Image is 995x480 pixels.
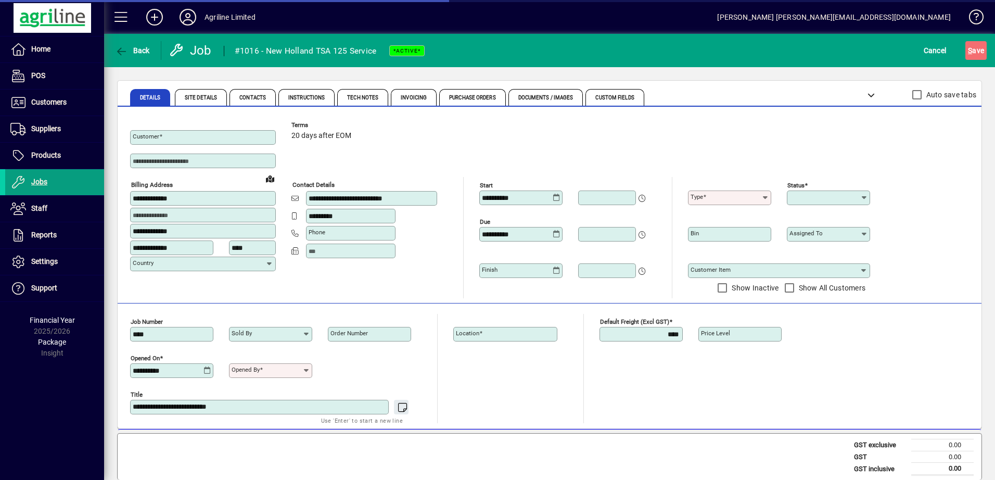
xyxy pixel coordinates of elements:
td: 0.00 [911,463,974,475]
mat-hint: Use 'Enter' to start a new line [321,414,403,426]
span: Terms [291,122,354,129]
label: Show Inactive [730,283,779,293]
td: GST exclusive [849,439,911,451]
span: ave [968,42,984,59]
span: Suppliers [31,124,61,133]
span: Financial Year [30,316,75,324]
div: #1016 - New Holland TSA 125 Service [235,43,377,59]
span: Site Details [185,95,217,100]
span: Invoicing [401,95,427,100]
span: Products [31,151,61,159]
button: Save [965,41,987,60]
app-page-header-button: Back [104,41,161,60]
td: GST [849,451,911,463]
span: Purchase Orders [449,95,496,100]
span: Back [115,46,150,55]
mat-label: Price Level [701,330,730,337]
span: Custom Fields [595,95,634,100]
span: 20 days after EOM [291,132,351,140]
span: Documents / Images [518,95,573,100]
a: Knowledge Base [961,2,982,36]
mat-label: Default Freight (excl GST) [600,318,669,325]
span: Jobs [31,178,47,186]
mat-label: Type [691,193,703,200]
mat-label: Start [480,182,493,189]
a: Support [5,275,104,301]
mat-label: Country [133,259,154,267]
span: Cancel [924,42,947,59]
a: Customers [5,90,104,116]
mat-label: Order number [330,330,368,337]
mat-label: Customer Item [691,266,731,273]
mat-label: Status [787,182,805,189]
span: Home [31,45,50,53]
span: Settings [31,257,58,266]
span: Details [140,95,160,100]
label: Auto save tabs [924,90,977,100]
span: Package [38,338,66,346]
mat-label: Finish [482,266,497,273]
td: GST inclusive [849,463,911,475]
span: Staff [31,204,47,212]
button: Cancel [921,41,949,60]
div: Agriline Limited [205,9,256,26]
div: Job [169,42,213,59]
mat-label: Due [480,218,490,225]
mat-label: Customer [133,133,159,140]
a: Settings [5,249,104,275]
span: S [968,46,972,55]
button: Add [138,8,171,27]
span: POS [31,71,45,80]
mat-label: Opened On [131,355,160,362]
mat-label: Bin [691,230,699,237]
button: Back [112,41,152,60]
mat-label: Assigned to [789,230,823,237]
span: Instructions [288,95,325,100]
mat-label: Job number [131,318,163,325]
span: Contacts [239,95,266,100]
a: POS [5,63,104,89]
a: Staff [5,196,104,222]
mat-label: Location [456,330,479,337]
label: Show All Customers [797,283,866,293]
span: Customers [31,98,67,106]
mat-label: Phone [309,229,325,236]
span: Support [31,284,57,292]
span: Reports [31,231,57,239]
td: 0.00 [911,451,974,463]
span: Tech Notes [347,95,378,100]
mat-label: Sold by [232,330,252,337]
a: Suppliers [5,116,104,142]
div: [PERSON_NAME] [PERSON_NAME][EMAIL_ADDRESS][DOMAIN_NAME] [717,9,951,26]
a: Home [5,36,104,62]
button: Profile [171,8,205,27]
a: View on map [262,170,278,187]
a: Products [5,143,104,169]
td: 0.00 [911,439,974,451]
mat-label: Title [131,391,143,398]
mat-label: Opened by [232,366,260,373]
a: Reports [5,222,104,248]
